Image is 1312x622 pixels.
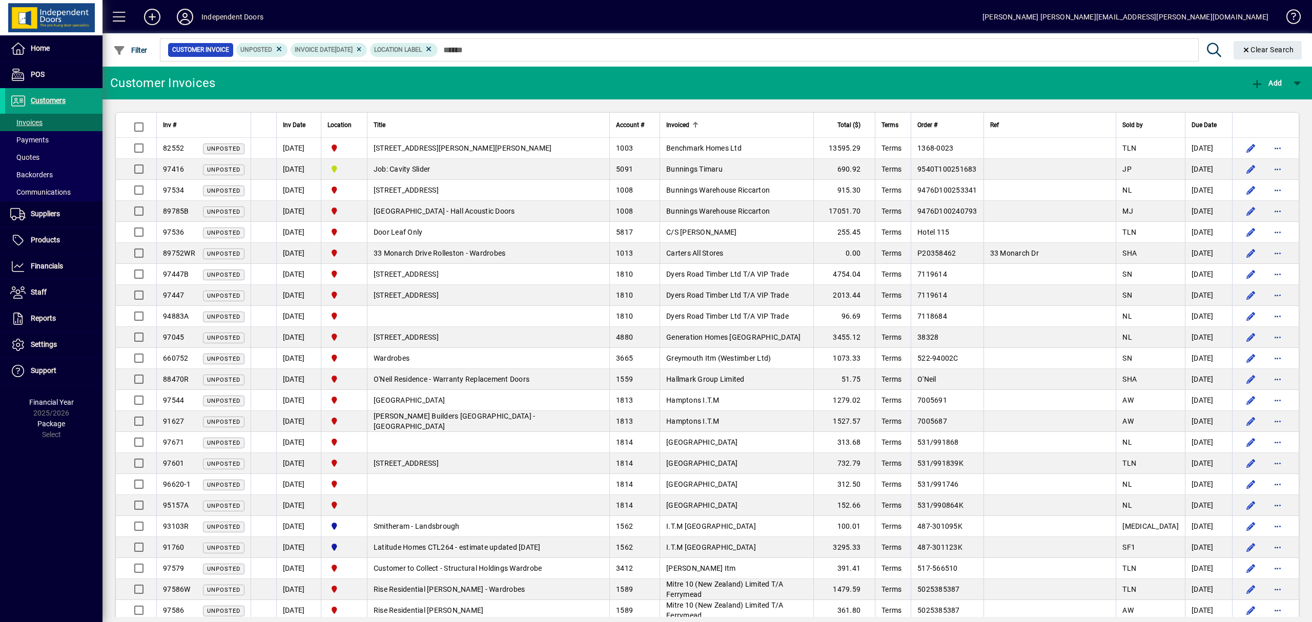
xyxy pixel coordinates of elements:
[1122,249,1137,257] span: SHA
[327,353,361,364] span: Christchurch
[917,417,947,425] span: 7005687
[374,207,515,215] span: [GEOGRAPHIC_DATA] - Hall Acoustic Doors
[813,411,875,432] td: 1527.57
[666,186,770,194] span: Bunnings Warehouse Riccarton
[616,396,633,404] span: 1813
[1269,392,1286,408] button: More options
[327,437,361,448] span: Christchurch
[1185,432,1232,453] td: [DATE]
[813,159,875,180] td: 690.92
[1243,413,1259,429] button: Edit
[1269,560,1286,576] button: More options
[5,227,102,253] a: Products
[5,62,102,88] a: POS
[917,333,938,341] span: 38328
[917,270,947,278] span: 7119614
[5,166,102,183] a: Backorders
[1269,329,1286,345] button: More options
[31,340,57,348] span: Settings
[111,41,150,59] button: Filter
[1243,434,1259,450] button: Edit
[881,119,898,131] span: Terms
[666,312,789,320] span: Dyers Road Timber Ltd T/A VIP Trade
[163,354,189,362] span: 660752
[1269,287,1286,303] button: More options
[881,270,901,278] span: Terms
[881,417,901,425] span: Terms
[327,331,361,343] span: Christchurch
[990,119,1110,131] div: Ref
[990,249,1039,257] span: 33 Monarch Dr
[207,146,240,152] span: Unposted
[374,165,430,173] span: Job: Cavity Slider
[982,9,1268,25] div: [PERSON_NAME] [PERSON_NAME][EMAIL_ADDRESS][PERSON_NAME][DOMAIN_NAME]
[881,438,901,446] span: Terms
[1243,161,1259,177] button: Edit
[31,70,45,78] span: POS
[207,398,240,404] span: Unposted
[917,354,958,362] span: 522-94002C
[813,306,875,327] td: 96.69
[276,264,321,285] td: [DATE]
[616,354,633,362] span: 3665
[163,186,184,194] span: 97534
[327,119,352,131] span: Location
[5,254,102,279] a: Financials
[881,333,901,341] span: Terms
[1185,264,1232,285] td: [DATE]
[1185,138,1232,159] td: [DATE]
[1251,79,1282,87] span: Add
[37,420,65,428] span: Package
[917,312,947,320] span: 7118684
[1122,333,1132,341] span: NL
[917,375,936,383] span: O'Neil
[31,366,56,375] span: Support
[327,395,361,406] span: Christchurch
[813,453,875,474] td: 732.79
[813,222,875,243] td: 255.45
[666,291,789,299] span: Dyers Road Timber Ltd T/A VIP Trade
[1122,228,1136,236] span: TLN
[1243,455,1259,471] button: Edit
[1185,453,1232,474] td: [DATE]
[374,186,439,194] span: [STREET_ADDRESS]
[881,144,901,152] span: Terms
[1243,224,1259,240] button: Edit
[5,280,102,305] a: Staff
[813,264,875,285] td: 4754.04
[276,369,321,390] td: [DATE]
[10,118,43,127] span: Invoices
[207,335,240,341] span: Unposted
[881,396,901,404] span: Terms
[616,144,633,152] span: 1003
[1242,46,1294,54] span: Clear Search
[327,247,361,259] span: Christchurch
[31,236,60,244] span: Products
[327,289,361,301] span: Christchurch
[1248,74,1284,92] button: Add
[31,262,63,270] span: Financials
[327,268,361,280] span: Christchurch
[374,119,603,131] div: Title
[813,201,875,222] td: 17051.70
[327,416,361,427] span: Christchurch
[616,207,633,215] span: 1008
[5,131,102,149] a: Payments
[207,167,240,173] span: Unposted
[1243,182,1259,198] button: Edit
[666,165,723,173] span: Bunnings Timaru
[374,249,506,257] span: 33 Monarch Drive Rolleston - Wardrobes
[666,417,720,425] span: Hamptons I.T.M
[1185,243,1232,264] td: [DATE]
[881,165,901,173] span: Terms
[327,226,361,238] span: Christchurch
[1185,327,1232,348] td: [DATE]
[5,149,102,166] a: Quotes
[374,144,552,152] span: [STREET_ADDRESS][PERSON_NAME][PERSON_NAME]
[31,44,50,52] span: Home
[374,412,536,430] span: [PERSON_NAME] Builders [GEOGRAPHIC_DATA] - [GEOGRAPHIC_DATA]
[163,333,184,341] span: 97045
[917,165,977,173] span: 9540T100251683
[276,390,321,411] td: [DATE]
[1269,497,1286,513] button: More options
